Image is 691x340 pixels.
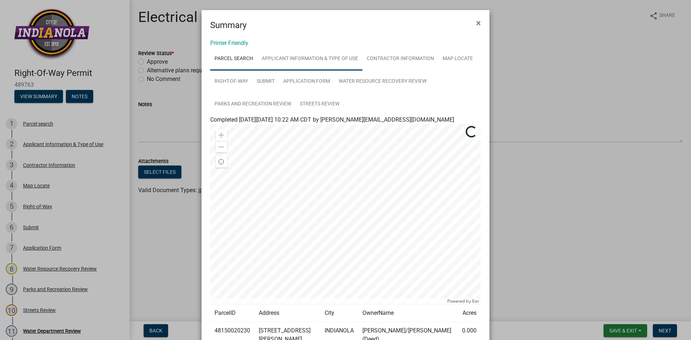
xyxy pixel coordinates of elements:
td: ParcelID [210,304,254,322]
span: × [476,18,481,28]
a: Printer Friendly [210,40,248,46]
td: Acres [458,304,481,322]
a: Parcel search [210,47,257,71]
td: City [320,304,358,322]
div: Powered by [446,298,481,304]
span: Completed [DATE][DATE] 10:22 AM CDT by [PERSON_NAME][EMAIL_ADDRESS][DOMAIN_NAME] [210,116,454,123]
td: OwnerName [358,304,458,322]
a: Streets Review [295,93,344,116]
a: Application Form [279,70,334,93]
a: Parks and Recreation Review [210,93,295,116]
a: Map Locate [438,47,477,71]
td: Address [254,304,320,322]
h4: Summary [210,19,247,32]
a: Applicant Information & Type of Use [257,47,362,71]
div: Zoom in [216,130,227,141]
a: Water Resource Recovery Review [334,70,431,93]
div: Zoom out [216,141,227,153]
div: Find my location [216,156,227,168]
a: Contractor Information [362,47,438,71]
a: Right-of-Way [210,70,252,93]
button: Close [470,13,487,33]
a: Esri [472,299,479,304]
a: Submit [252,70,279,93]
